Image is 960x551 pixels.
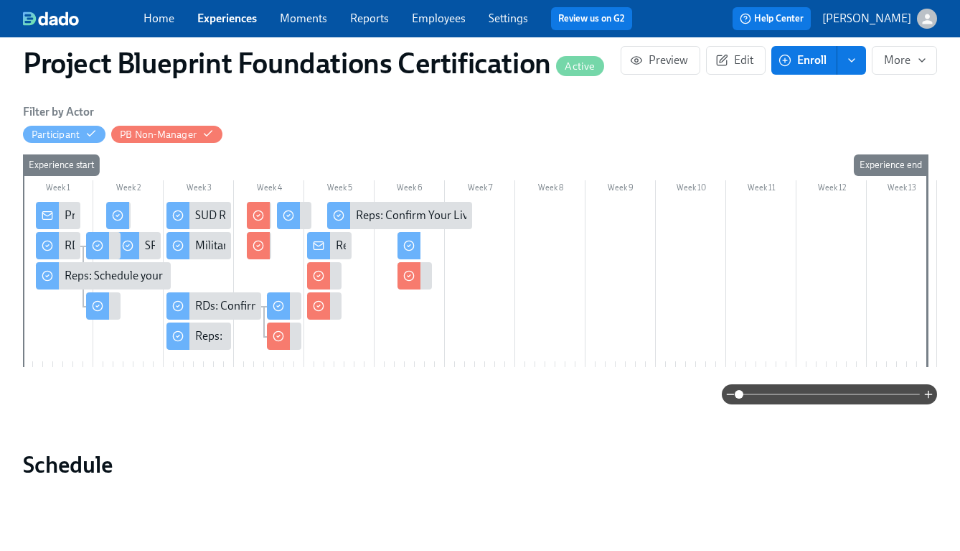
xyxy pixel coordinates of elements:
[633,53,688,68] span: Preview
[336,238,521,254] div: Reps: Get Ready for your PB Live Cert!
[412,11,466,25] a: Employees
[854,154,928,176] div: Experience end
[706,46,766,75] button: Edit
[718,53,753,68] span: Edit
[621,46,700,75] button: Preview
[726,180,796,199] div: Week 11
[822,11,911,27] p: [PERSON_NAME]
[145,238,415,254] div: SRDs: Schedule your Project Blueprint Live Certification
[781,53,827,68] span: Enroll
[195,298,431,314] div: RDs: Confirm Your Live Certification Completion
[558,11,625,26] a: Review us on G2
[23,450,937,479] h2: Schedule
[327,202,472,229] div: Reps: Confirm Your Live Certification Completion
[197,11,257,25] a: Experiences
[65,208,268,223] div: Project Blueprint Certification Next Steps!
[93,180,164,199] div: Week 2
[740,11,804,26] span: Help Center
[867,180,937,199] div: Week 13
[23,46,604,80] h1: Project Blueprint Foundations Certification
[356,208,596,223] div: Reps: Confirm Your Live Certification Completion
[23,126,105,143] button: Participant
[656,180,726,199] div: Week 10
[65,268,333,284] div: Reps: Schedule your Project Blueprint Live Certification
[36,262,171,290] div: Reps: Schedule your Project Blueprint Live Certification
[234,180,304,199] div: Week 4
[195,238,484,254] div: Military/VA Reps: Complete Your Pre-Work Account Tiering
[304,180,375,199] div: Week 5
[796,180,867,199] div: Week 12
[36,202,80,229] div: Project Blueprint Certification Next Steps!
[884,53,925,68] span: More
[166,292,261,320] div: RDs: Confirm Your Live Certification Completion
[195,208,451,223] div: SUD Reps: Complete Your Pre-Work Account Tiering
[166,232,231,259] div: Military/VA Reps: Complete Your Pre-Work Account Tiering
[445,180,515,199] div: Week 7
[23,104,94,120] h6: Filter by Actor
[515,180,585,199] div: Week 8
[143,11,174,25] a: Home
[111,126,222,143] button: PB Non-Manager
[23,180,93,199] div: Week 1
[733,7,811,30] button: Help Center
[36,232,80,259] div: RDs: Schedule your Project Blueprint Live Certification
[32,128,80,142] div: Hide Participant
[195,328,427,344] div: Reps: Complete Your Pre-Work Account Tiering
[872,46,937,75] button: More
[23,154,100,176] div: Experience start
[350,11,389,25] a: Reports
[822,9,937,29] button: [PERSON_NAME]
[375,180,445,199] div: Week 6
[771,46,837,75] button: Enroll
[307,232,352,259] div: Reps: Get Ready for your PB Live Cert!
[166,323,231,350] div: Reps: Complete Your Pre-Work Account Tiering
[166,202,231,229] div: SUD Reps: Complete Your Pre-Work Account Tiering
[120,128,197,142] div: Hide PB Non-Manager
[116,232,161,259] div: SRDs: Schedule your Project Blueprint Live Certification
[23,11,79,26] img: dado
[585,180,656,199] div: Week 9
[65,238,329,254] div: RDs: Schedule your Project Blueprint Live Certification
[23,11,143,26] a: dado
[489,11,528,25] a: Settings
[556,61,603,72] span: Active
[164,180,234,199] div: Week 3
[551,7,632,30] button: Review us on G2
[280,11,327,25] a: Moments
[837,46,866,75] button: enroll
